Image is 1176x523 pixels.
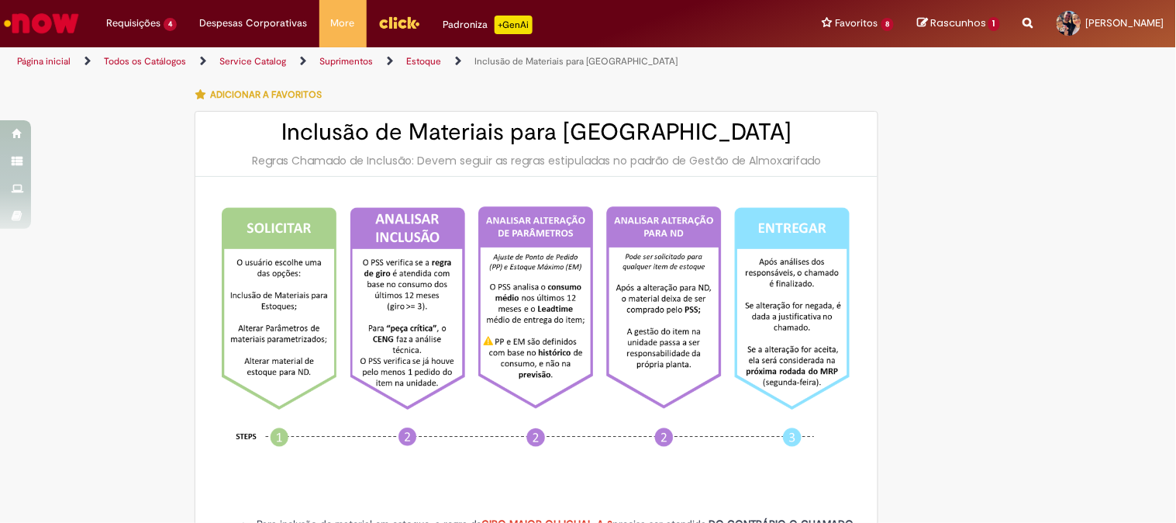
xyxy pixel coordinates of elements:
span: Rascunhos [930,16,986,30]
ul: Trilhas de página [12,47,772,76]
button: Adicionar a Favoritos [195,78,330,111]
span: 8 [881,18,895,31]
a: Suprimentos [319,55,373,68]
h2: Inclusão de Materiais para [GEOGRAPHIC_DATA] [211,119,862,145]
span: [PERSON_NAME] [1086,16,1164,29]
img: ServiceNow [2,8,81,39]
span: Adicionar a Favoritos [210,88,322,101]
a: Estoque [406,55,441,68]
span: Favoritos [836,16,878,31]
a: Inclusão de Materiais para [GEOGRAPHIC_DATA] [474,55,678,68]
a: Página inicial [17,55,71,68]
a: Todos os Catálogos [104,55,186,68]
p: +GenAi [495,16,533,34]
div: Padroniza [443,16,533,34]
span: 4 [164,18,177,31]
img: click_logo_yellow_360x200.png [378,11,420,34]
div: Regras Chamado de Inclusão: Devem seguir as regras estipuladas no padrão de Gestão de Almoxarifado [211,153,862,168]
a: Rascunhos [917,16,1000,31]
span: Requisições [106,16,160,31]
span: 1 [988,17,1000,31]
a: Service Catalog [219,55,286,68]
span: More [331,16,355,31]
span: Despesas Corporativas [200,16,308,31]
